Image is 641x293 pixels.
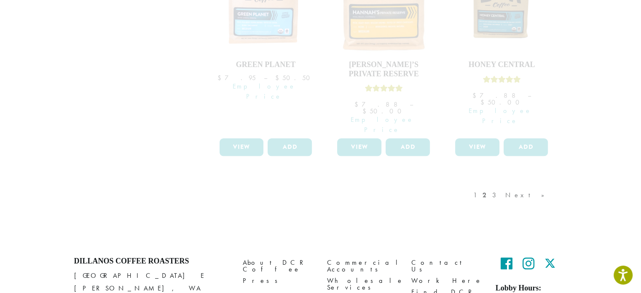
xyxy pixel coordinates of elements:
a: Wholesale Services [327,275,399,293]
h4: Dillanos Coffee Roasters [74,257,230,266]
a: Commercial Accounts [327,257,399,275]
a: Press [243,275,314,286]
h5: Lobby Hours: [496,284,567,293]
a: About DCR Coffee [243,257,314,275]
a: Work Here [411,275,483,286]
a: Contact Us [411,257,483,275]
